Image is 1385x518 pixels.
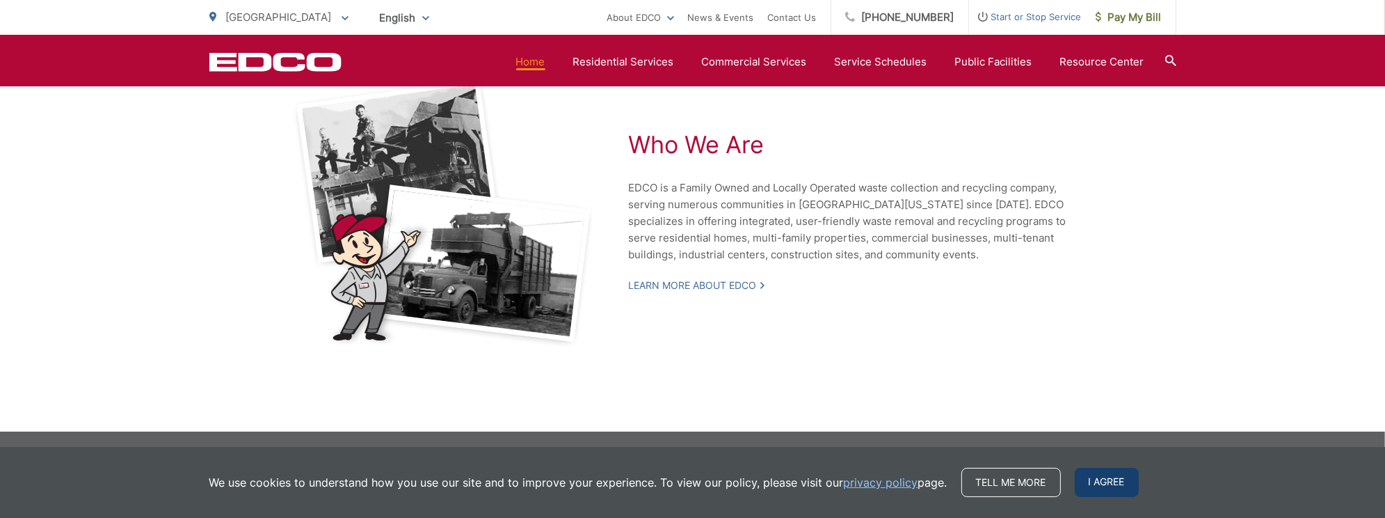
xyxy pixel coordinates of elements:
[844,474,918,491] a: privacy policy
[955,54,1032,70] a: Public Facilities
[369,6,440,30] span: English
[226,10,332,24] span: [GEOGRAPHIC_DATA]
[768,9,817,26] a: Contact Us
[1060,54,1144,70] a: Resource Center
[1096,9,1162,26] span: Pay My Bill
[573,54,674,70] a: Residential Services
[702,54,807,70] a: Commercial Services
[629,279,764,292] a: Learn More About EDCO
[688,9,754,26] a: News & Events
[209,52,342,72] a: EDCD logo. Return to the homepage.
[516,54,545,70] a: Home
[1075,468,1139,497] span: I agree
[209,474,947,491] p: We use cookies to understand how you use our site and to improve your experience. To view our pol...
[293,77,594,348] img: Black and white photos of early garbage trucks
[607,9,674,26] a: About EDCO
[835,54,927,70] a: Service Schedules
[629,180,1095,263] p: EDCO is a Family Owned and Locally Operated waste collection and recycling company, serving numer...
[629,131,1095,159] h2: Who We Are
[961,468,1061,497] a: Tell me more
